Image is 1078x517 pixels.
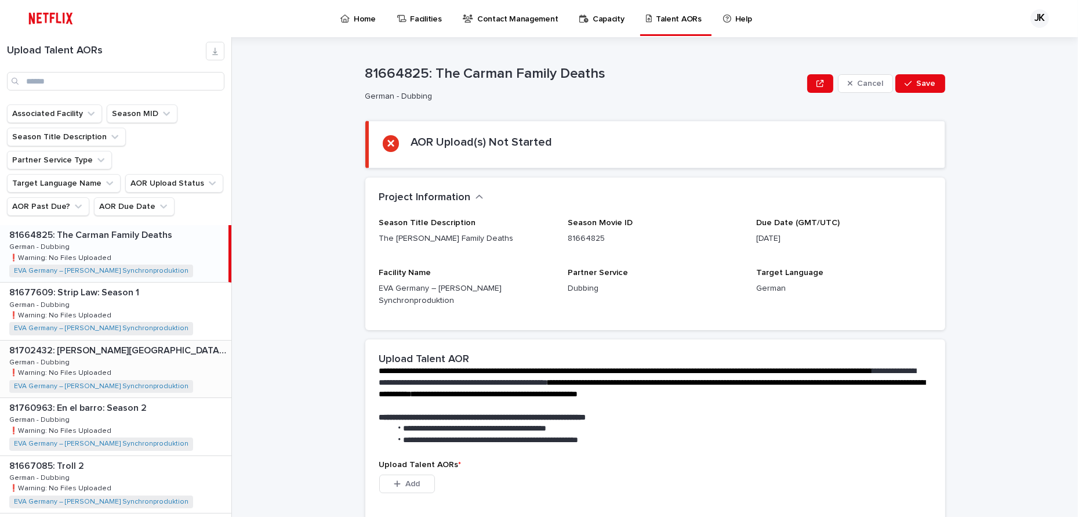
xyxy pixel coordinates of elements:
button: Target Language Name [7,174,121,193]
button: Save [895,74,945,93]
p: German [756,283,931,295]
a: EVA Germany – [PERSON_NAME] Synchronproduktion [14,382,188,391]
p: 81664825: The Carman Family Deaths [365,66,803,82]
p: German - Dubbing [9,472,72,482]
button: AOR Upload Status [125,174,223,193]
p: 81760963: En el barro: Season 2 [9,400,149,414]
button: AOR Past Due? [7,197,89,216]
p: 81664825: The Carman Family Deaths [9,227,175,241]
p: German - Dubbing [9,414,72,424]
p: The [PERSON_NAME] Family Deaths [379,233,554,245]
button: Season Title Description [7,128,126,146]
p: [DATE] [756,233,931,245]
a: EVA Germany – [PERSON_NAME] Synchronproduktion [14,267,188,275]
h2: AOR Upload(s) Not Started [411,135,552,149]
a: EVA Germany – [PERSON_NAME] Synchronproduktion [14,440,188,448]
button: Associated Facility [7,104,102,123]
a: EVA Germany – [PERSON_NAME] Synchronproduktion [14,324,188,332]
p: German - Dubbing [9,356,72,367]
button: Cancel [838,74,894,93]
span: Cancel [857,79,883,88]
p: ❗️Warning: No Files Uploaded [9,367,114,377]
span: Facility Name [379,269,431,277]
p: EVA Germany – [PERSON_NAME] Synchronproduktion [379,283,554,307]
p: ❗️Warning: No Files Uploaded [9,309,114,320]
button: Project Information [379,191,484,204]
span: Season Movie ID [568,219,633,227]
h2: Project Information [379,191,471,204]
p: ❗️Warning: No Files Uploaded [9,252,114,262]
p: German - Dubbing [365,92,798,102]
p: 81667085: Troll 2 [9,458,86,472]
input: Search [7,72,224,91]
div: JK [1030,9,1049,28]
p: ❗️Warning: No Files Uploaded [9,482,114,493]
span: Season Title Description [379,219,476,227]
a: EVA Germany – [PERSON_NAME] Synchronproduktion [14,498,188,506]
p: 81677609: Strip Law: Season 1 [9,285,141,298]
button: Add [379,475,435,493]
span: Target Language [756,269,823,277]
span: Save [917,79,936,88]
p: German - Dubbing [9,241,72,251]
button: Partner Service Type [7,151,112,169]
span: Add [405,480,420,488]
span: Upload Talent AORs [379,461,462,469]
img: ifQbXi3ZQGMSEF7WDB7W [23,7,78,30]
button: Season MID [107,104,177,123]
span: Partner Service [568,269,628,277]
p: Dubbing [568,283,742,295]
span: Due Date (GMT/UTC) [756,219,840,227]
button: AOR Due Date [94,197,175,216]
p: German - Dubbing [9,299,72,309]
p: ❗️Warning: No Files Uploaded [9,425,114,435]
p: 81702432: [PERSON_NAME][GEOGRAPHIC_DATA] Trip [9,343,229,356]
h1: Upload Talent AORs [7,45,206,57]
p: 81664825 [568,233,742,245]
h2: Upload Talent AOR [379,353,470,366]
